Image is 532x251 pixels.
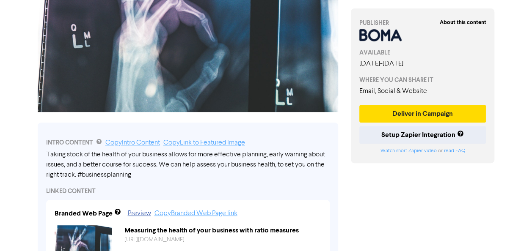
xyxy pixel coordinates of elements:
iframe: Chat Widget [490,210,532,251]
div: Branded Web Page [55,208,113,218]
div: LINKED CONTENT [46,187,330,196]
div: WHERE YOU CAN SHARE IT [359,76,486,85]
div: https://public2.bomamarketing.com/cp/7sO4lZ9i3gpPuil10qESMJ?sa=9ngRCRFN [118,235,328,244]
a: Copy Intro Content [105,139,160,146]
a: Copy Link to Featured Image [163,139,245,146]
a: read FAQ [444,148,465,153]
div: AVAILABLE [359,48,486,57]
div: Measuring the health of your business with ratio measures [118,225,328,235]
div: Email, Social & Website [359,86,486,96]
div: Taking stock of the health of your business allows for more effective planning, early warning abo... [46,150,330,180]
div: PUBLISHER [359,19,486,27]
a: [URL][DOMAIN_NAME] [124,237,185,243]
a: Copy Branded Web Page link [154,210,237,217]
button: Deliver in Campaign [359,105,486,123]
strong: About this content [439,19,486,26]
div: or [359,147,486,155]
a: Preview [128,210,151,217]
div: INTRO CONTENT [46,138,330,148]
div: [DATE] - [DATE] [359,59,486,69]
button: Setup Zapier Integration [359,126,486,144]
a: Watch short Zapier video [380,148,436,153]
